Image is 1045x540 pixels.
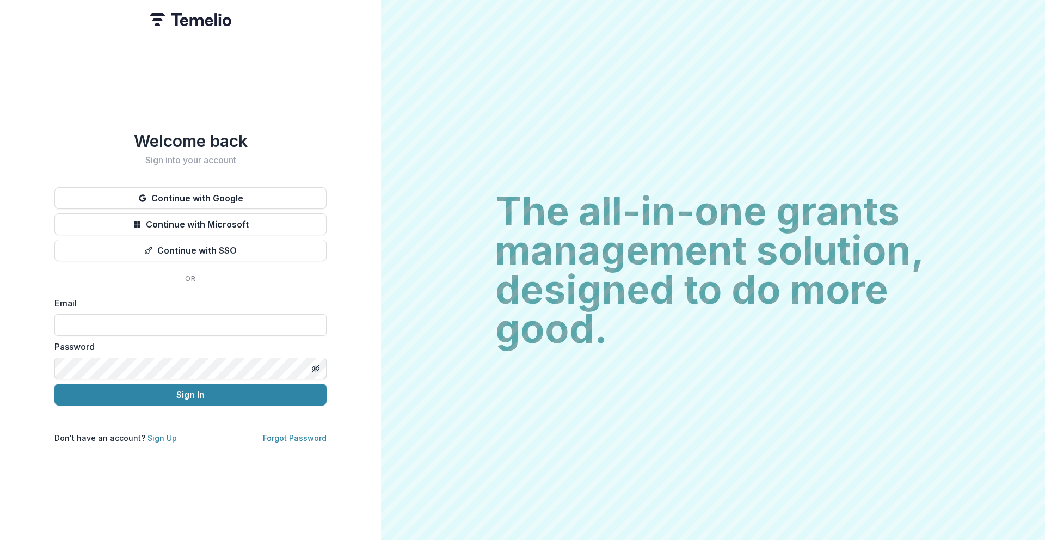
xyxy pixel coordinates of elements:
button: Continue with Microsoft [54,213,327,235]
h2: Sign into your account [54,155,327,165]
a: Forgot Password [263,433,327,443]
label: Email [54,297,320,310]
h1: Welcome back [54,131,327,151]
img: Temelio [150,13,231,26]
button: Sign In [54,384,327,406]
button: Continue with Google [54,187,327,209]
label: Password [54,340,320,353]
a: Sign Up [147,433,177,443]
button: Continue with SSO [54,240,327,261]
button: Toggle password visibility [307,360,324,377]
p: Don't have an account? [54,432,177,444]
